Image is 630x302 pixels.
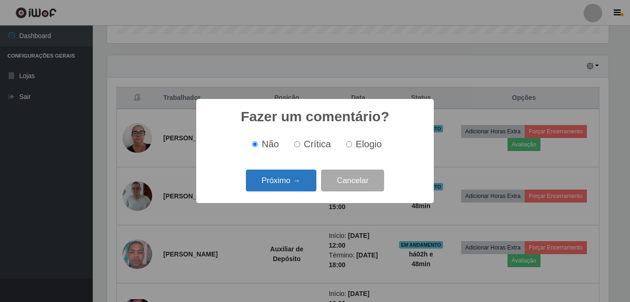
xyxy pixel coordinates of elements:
[262,139,279,149] span: Não
[356,139,382,149] span: Elogio
[241,108,389,125] h2: Fazer um comentário?
[294,141,300,147] input: Crítica
[346,141,352,147] input: Elogio
[321,170,384,191] button: Cancelar
[304,139,331,149] span: Crítica
[246,170,316,191] button: Próximo →
[252,141,258,147] input: Não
